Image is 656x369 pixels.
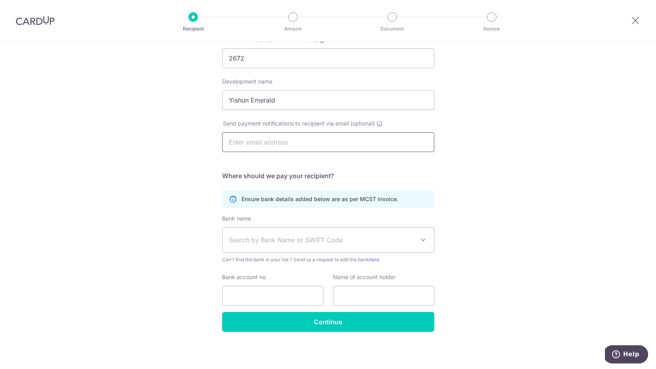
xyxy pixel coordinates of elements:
p: Amount [264,25,322,33]
img: CardUp [16,16,55,25]
p: Document [363,25,422,33]
span: Send payment notifications to recipient via email (optional) [223,120,375,127]
span: Help [18,6,34,13]
span: Search by Bank Name or SWIFT Code [229,235,415,245]
input: Enter email address [222,132,434,152]
p: Recipient [164,25,222,33]
iframe: Opens a widget where you can find more information [605,345,648,365]
label: Bank name [222,215,251,223]
span: Can't find the bank in your list ? Send us a request to add the bank [222,256,434,264]
label: Bank account no. [222,273,267,281]
p: Review [462,25,521,33]
input: Example: 0001 [222,48,434,68]
label: Development name [222,78,272,86]
p: Ensure bank details added below are as per MCST invoice. [241,195,398,203]
input: Continue [222,312,434,332]
label: Name of account holder [333,273,396,281]
a: here [369,257,379,262]
h5: Where should we pay your recipient? [222,171,434,181]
